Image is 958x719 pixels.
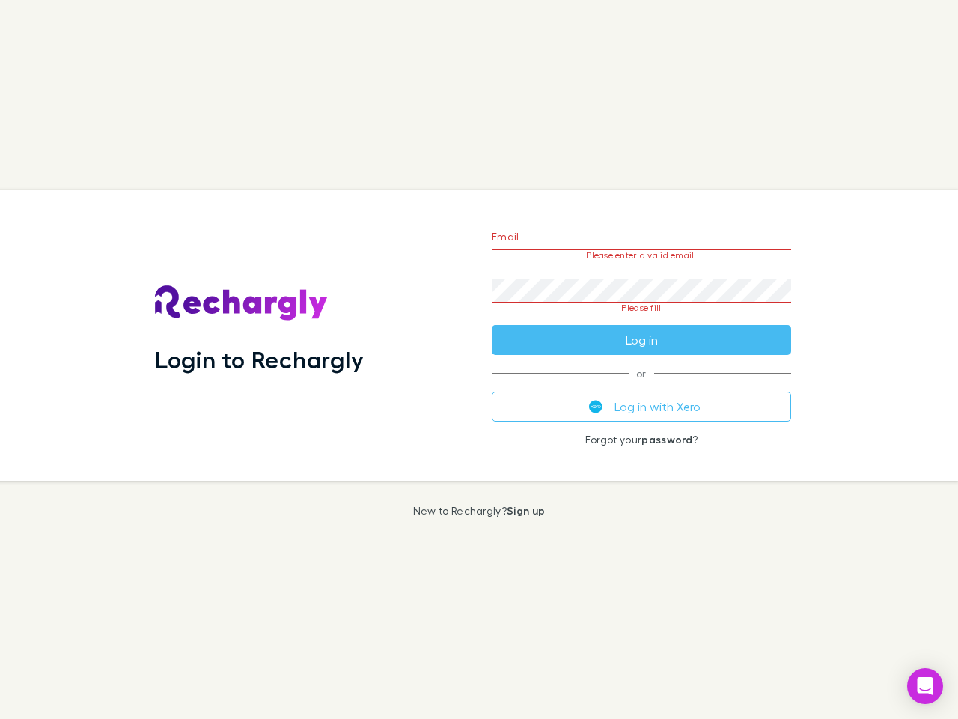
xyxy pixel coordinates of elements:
h1: Login to Rechargly [155,345,364,374]
a: password [641,433,692,446]
img: Xero's logo [589,400,602,413]
button: Log in with Xero [492,392,791,422]
span: or [492,373,791,374]
div: Open Intercom Messenger [907,668,943,704]
p: Please fill [492,303,791,313]
a: Sign up [507,504,545,517]
p: Forgot your ? [492,434,791,446]
img: Rechargly's Logo [155,285,329,321]
button: Log in [492,325,791,355]
p: Please enter a valid email. [492,250,791,261]
p: New to Rechargly? [413,505,546,517]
